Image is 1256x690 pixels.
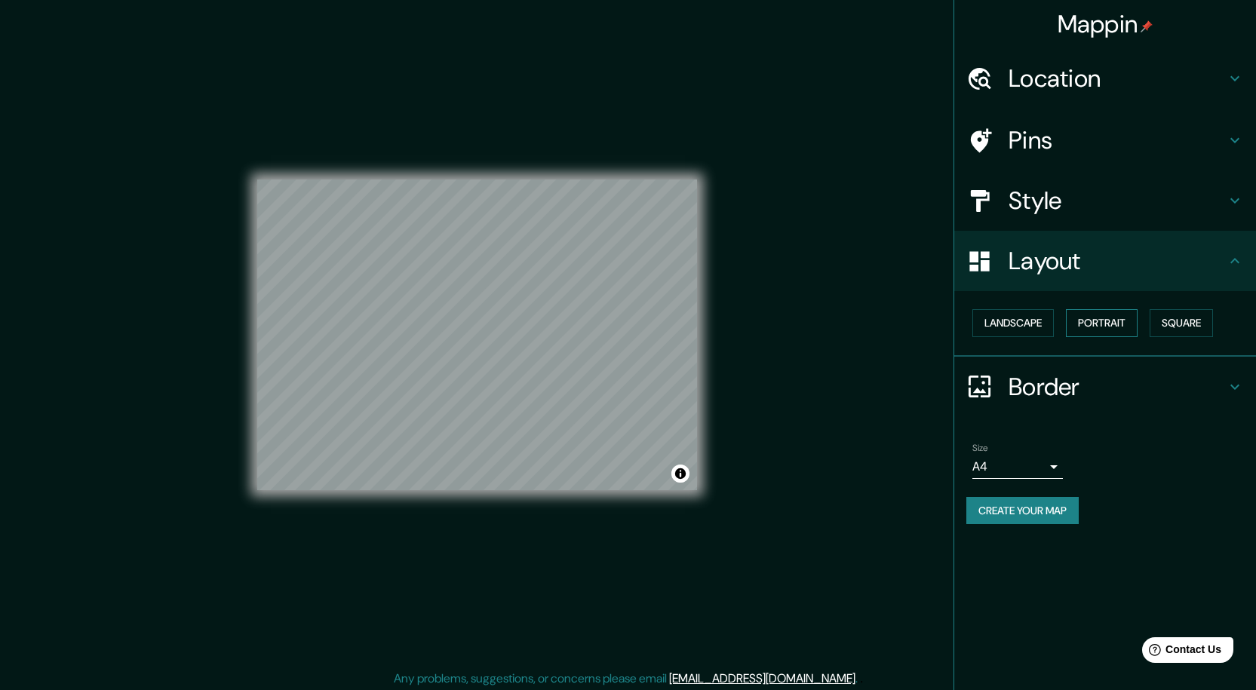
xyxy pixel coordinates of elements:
[954,231,1256,291] div: Layout
[972,441,988,454] label: Size
[1009,63,1226,94] h4: Location
[1009,246,1226,276] h4: Layout
[669,670,855,686] a: [EMAIL_ADDRESS][DOMAIN_NAME]
[671,465,689,483] button: Toggle attribution
[1066,309,1138,337] button: Portrait
[858,670,860,688] div: .
[257,179,697,490] canvas: Map
[972,455,1063,479] div: A4
[954,170,1256,231] div: Style
[1141,20,1153,32] img: pin-icon.png
[1009,125,1226,155] h4: Pins
[954,48,1256,109] div: Location
[954,110,1256,170] div: Pins
[1009,186,1226,216] h4: Style
[394,670,858,688] p: Any problems, suggestions, or concerns please email .
[972,309,1054,337] button: Landscape
[954,357,1256,417] div: Border
[1009,372,1226,402] h4: Border
[860,670,863,688] div: .
[966,497,1079,525] button: Create your map
[1150,309,1213,337] button: Square
[1122,631,1239,673] iframe: Help widget launcher
[1058,9,1153,39] h4: Mappin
